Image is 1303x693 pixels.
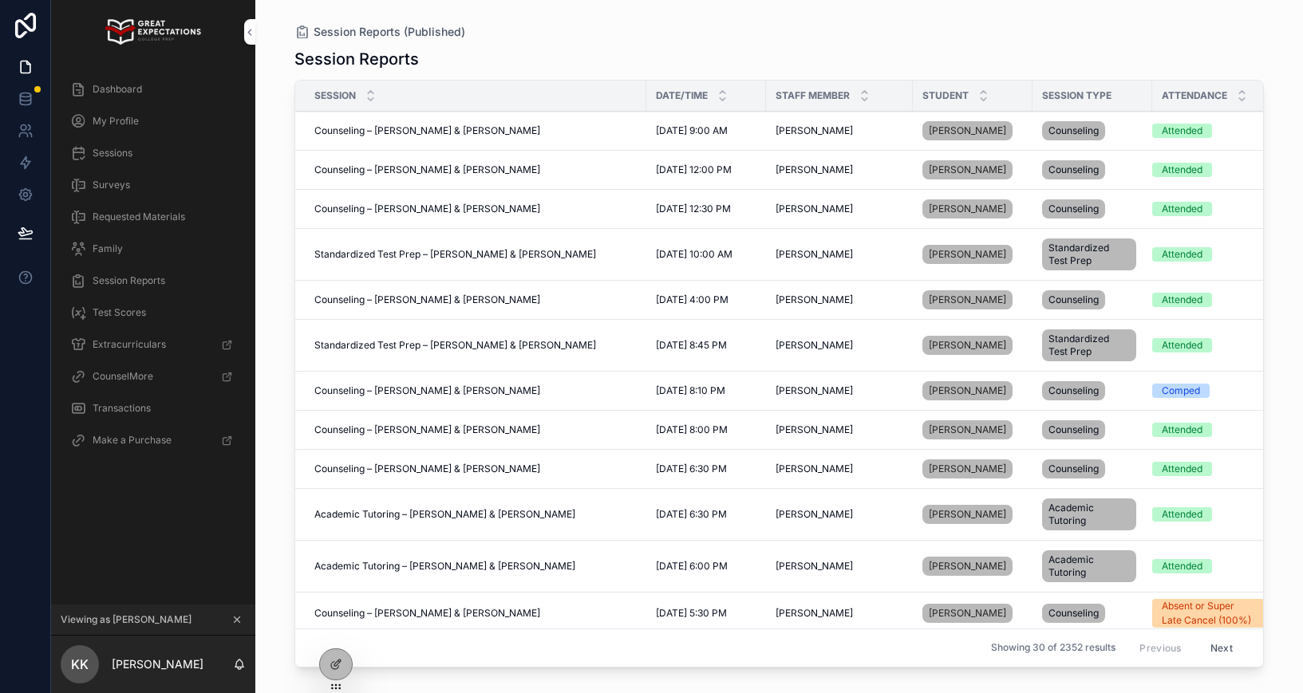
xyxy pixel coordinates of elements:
div: Attended [1162,507,1202,522]
span: Surveys [93,179,130,191]
a: Attended [1152,293,1265,307]
a: [DATE] 6:30 PM [656,508,756,521]
span: Session [314,89,356,102]
span: [DATE] 8:10 PM [656,384,725,397]
a: Test Scores [61,298,246,327]
a: [PERSON_NAME] [922,245,1013,264]
span: [PERSON_NAME] [929,607,1006,620]
span: Showing 30 of 2352 results [991,642,1115,655]
a: Attended [1152,462,1265,476]
a: Standardized Test Prep – [PERSON_NAME] & [PERSON_NAME] [314,248,637,261]
a: Counseling [1042,196,1143,222]
div: Comped [1162,384,1200,398]
a: Counseling – [PERSON_NAME] & [PERSON_NAME] [314,163,637,176]
a: Session Reports [61,266,246,295]
a: [PERSON_NAME] [776,463,903,475]
a: Absent or Super Late Cancel (100%) [1152,599,1265,628]
span: Test Scores [93,306,146,319]
a: [PERSON_NAME] [922,199,1013,219]
a: Counseling [1042,118,1143,144]
span: Standardized Test Prep – [PERSON_NAME] & [PERSON_NAME] [314,339,596,352]
div: Attended [1162,338,1202,352]
a: Attended [1152,507,1265,522]
h1: Session Reports [294,48,419,70]
a: Attended [1152,338,1265,352]
span: [DATE] 6:00 PM [656,560,728,573]
a: Family [61,234,246,263]
a: [PERSON_NAME] [922,121,1013,140]
span: Family [93,242,123,255]
span: Counseling [1048,384,1099,397]
a: [PERSON_NAME] [922,557,1013,576]
a: [PERSON_NAME] [922,160,1013,179]
div: Attended [1162,202,1202,216]
a: [PERSON_NAME] [922,333,1023,358]
img: App logo [105,19,200,45]
span: CounselMore [93,370,153,383]
a: Counseling – [PERSON_NAME] & [PERSON_NAME] [314,124,637,137]
a: Academic Tutoring [1042,547,1143,585]
span: [PERSON_NAME] [776,463,853,475]
a: [PERSON_NAME] [922,287,1023,313]
a: Attended [1152,163,1265,177]
span: [PERSON_NAME] [776,203,853,215]
a: [PERSON_NAME] [776,124,903,137]
a: [PERSON_NAME] [776,248,903,261]
span: Counseling – [PERSON_NAME] & [PERSON_NAME] [314,163,540,176]
span: [PERSON_NAME] [929,384,1006,397]
a: [PERSON_NAME] [922,553,1023,579]
a: [DATE] 4:00 PM [656,293,756,306]
a: Attended [1152,423,1265,437]
span: Counseling – [PERSON_NAME] & [PERSON_NAME] [314,203,540,215]
a: Counseling [1042,456,1143,482]
a: Session Reports (Published) [294,24,465,40]
span: Session Reports [93,274,165,287]
span: Attendance [1162,89,1227,102]
a: [PERSON_NAME] [922,502,1023,527]
span: Standardized Test Prep [1048,333,1130,358]
a: Extracurriculars [61,330,246,359]
a: [DATE] 10:00 AM [656,248,756,261]
a: [DATE] 5:30 PM [656,607,756,620]
a: Attended [1152,202,1265,216]
div: Attended [1162,293,1202,307]
a: Surveys [61,171,246,199]
a: Standardized Test Prep [1042,235,1143,274]
a: Transactions [61,394,246,423]
a: [PERSON_NAME] [922,505,1013,524]
span: [DATE] 4:00 PM [656,293,728,306]
a: Counseling [1042,417,1143,443]
a: [PERSON_NAME] [776,293,903,306]
span: [PERSON_NAME] [929,560,1006,573]
a: [PERSON_NAME] [922,381,1013,400]
span: Viewing as [PERSON_NAME] [61,613,192,626]
a: Attended [1152,124,1265,138]
a: Attended [1152,247,1265,262]
a: [PERSON_NAME] [922,600,1023,626]
a: Academic Tutoring [1042,495,1143,534]
span: Counseling [1048,607,1099,620]
span: Counseling – [PERSON_NAME] & [PERSON_NAME] [314,124,540,137]
span: My Profile [93,115,139,128]
span: [PERSON_NAME] [929,248,1006,261]
span: Session Reports (Published) [314,24,465,40]
span: [PERSON_NAME] [776,423,853,436]
a: Counseling – [PERSON_NAME] & [PERSON_NAME] [314,423,637,436]
span: Counseling [1048,163,1099,176]
div: Attended [1162,163,1202,177]
div: Attended [1162,247,1202,262]
div: Attended [1162,462,1202,476]
a: [PERSON_NAME] [922,336,1013,355]
a: Counseling – [PERSON_NAME] & [PERSON_NAME] [314,463,637,475]
span: Session Type [1042,89,1111,102]
span: [DATE] 5:30 PM [656,607,727,620]
button: Next [1199,636,1244,660]
a: Counseling – [PERSON_NAME] & [PERSON_NAME] [314,293,637,306]
a: Comped [1152,384,1265,398]
span: [PERSON_NAME] [929,293,1006,306]
span: Student [922,89,969,102]
a: [PERSON_NAME] [776,607,903,620]
a: CounselMore [61,362,246,391]
div: Absent or Super Late Cancel (100%) [1162,599,1255,628]
a: Academic Tutoring – [PERSON_NAME] & [PERSON_NAME] [314,560,637,573]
